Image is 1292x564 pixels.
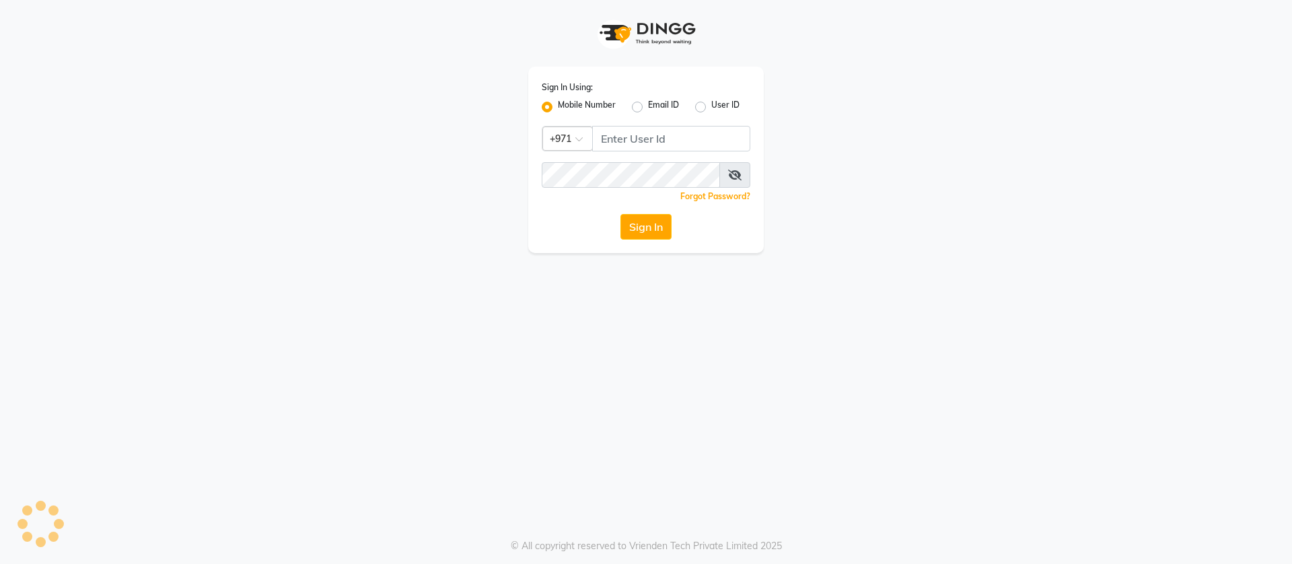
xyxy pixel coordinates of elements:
[558,99,616,115] label: Mobile Number
[620,214,672,240] button: Sign In
[542,81,593,94] label: Sign In Using:
[680,191,750,201] a: Forgot Password?
[592,13,700,53] img: logo1.svg
[711,99,740,115] label: User ID
[592,126,750,151] input: Username
[542,162,720,188] input: Username
[648,99,679,115] label: Email ID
